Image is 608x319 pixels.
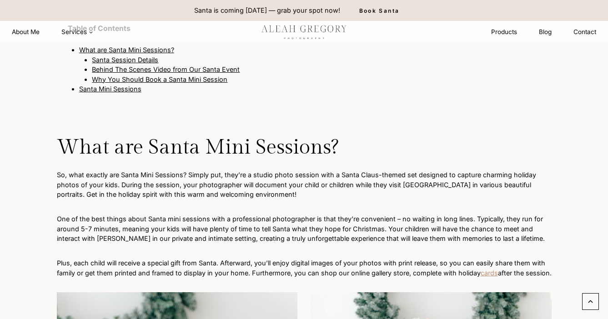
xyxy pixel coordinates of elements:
[1,24,104,40] nav: Primary Navigation
[57,135,552,160] h2: What are Santa Mini Sessions?
[481,269,498,277] a: cards
[57,12,552,105] nav: Table of Contents
[582,293,599,310] a: Scroll to top
[480,24,528,40] a: Products
[1,24,50,40] a: About Me
[79,46,174,54] a: What are Santa Mini Sessions?
[563,24,607,40] a: Contact
[57,258,552,278] p: Plus, each child will receive a special gift from Santa. Afterward, you’ll enjoy digital images o...
[92,75,227,83] a: Why You Should Book a Santa Mini Session
[249,21,359,42] img: aleah gregory logo
[79,85,141,93] a: Santa Mini Sessions
[57,170,552,199] p: So, what exactly are Santa Mini Sessions? Simply put, they’re a studio photo session with a Santa...
[480,24,607,40] nav: Secondary Navigation
[57,214,552,244] p: One of the best things about Santa mini sessions with a professional photographer is that they’re...
[92,65,240,73] a: Behind The Scenes Video from Our Santa Event
[194,5,340,15] p: Santa is coming [DATE] — grab your spot now!
[92,56,158,64] a: Santa Session Details
[528,24,563,40] a: Blog
[50,24,104,40] button: Child menu of Services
